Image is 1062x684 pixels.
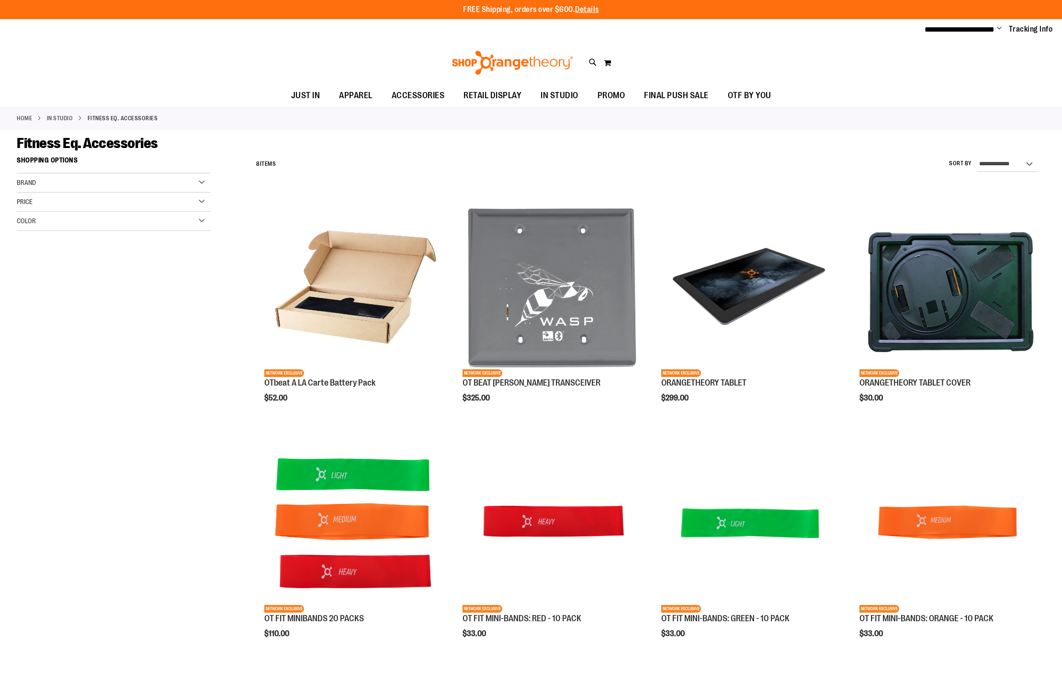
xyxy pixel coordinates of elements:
h2: Items [256,157,276,171]
div: product [458,191,648,427]
span: $33.00 [859,629,884,638]
a: Home [17,114,32,123]
a: Tracking Info [1009,24,1053,34]
a: Product image for ORANGETHEORY TABLETNETWORK EXCLUSIVE [661,196,842,378]
a: ORANGETHEORY TABLET [661,378,746,388]
a: OT FIT MINI-BANDS: RED - 10 PACK [463,614,581,623]
span: $52.00 [264,394,289,402]
img: Product image for ORANGETHEORY TABLET COVER [859,196,1040,377]
a: APPAREL [329,85,382,107]
label: Sort By [949,160,972,168]
a: Product image for OTbeat A LA Carte Battery PackNETWORK EXCLUSIVE [264,196,445,378]
div: product [855,427,1045,662]
span: 8 [256,160,260,167]
a: OTbeat A LA Carte Battery Pack [264,378,375,388]
span: $30.00 [859,394,884,402]
span: IN STUDIO [541,85,578,106]
span: NETWORK EXCLUSIVE [661,605,701,613]
img: Product image for OT BEAT POE TRANSCEIVER [463,196,644,377]
a: IN STUDIO [47,114,73,123]
span: NETWORK EXCLUSIVE [264,605,304,613]
div: product [656,191,847,427]
span: APPAREL [339,85,373,106]
img: Product image for ORANGETHEORY TABLET [661,196,842,377]
div: product [458,427,648,662]
span: $33.00 [463,629,487,638]
a: FINAL PUSH SALE [634,85,718,107]
span: $299.00 [661,394,690,402]
span: NETWORK EXCLUSIVE [859,605,899,613]
span: RETAIL DISPLAY [463,85,521,106]
span: $110.00 [264,629,291,638]
span: OTF BY YOU [728,85,771,106]
span: JUST IN [291,85,320,106]
span: NETWORK EXCLUSIVE [463,605,502,613]
strong: Fitness Eq. Accessories [88,114,158,123]
img: Product image for OT FIT MINI-BANDS: RED - 10 PACK [463,432,644,613]
a: ORANGETHEORY TABLET COVER [859,378,971,388]
a: PROMO [588,85,635,107]
span: $325.00 [463,394,491,402]
p: FREE Shipping, orders over $600. [463,4,599,15]
span: PROMO [598,85,625,106]
span: NETWORK EXCLUSIVE [463,369,502,377]
img: Product image for OT FIT MINIBANDS 20 PACKS [264,432,445,613]
span: NETWORK EXCLUSIVE [661,369,701,377]
span: $33.00 [661,629,686,638]
a: Product image for OT FIT MINIBANDS 20 PACKSNETWORK EXCLUSIVE [264,432,445,614]
a: Product image for OT FIT MINI-BANDS: ORANGE - 10 PACKNETWORK EXCLUSIVE [859,432,1040,614]
a: Product image for OT BEAT POE TRANSCEIVERNETWORK EXCLUSIVE [463,196,644,378]
a: OT FIT MINI-BANDS: ORANGE - 10 PACK [859,614,994,623]
a: Product image for OT FIT MINI-BANDS: RED - 10 PACKNETWORK EXCLUSIVE [463,432,644,614]
span: FINAL PUSH SALE [644,85,709,106]
a: IN STUDIO [531,85,588,106]
span: Price [17,198,33,205]
div: product [855,191,1045,427]
img: Product image for OTbeat A LA Carte Battery Pack [264,196,445,377]
strong: Shopping Options [17,152,211,173]
a: Details [575,5,599,14]
img: Shop Orangetheory [451,51,575,75]
a: Product image for ORANGETHEORY TABLET COVERNETWORK EXCLUSIVE [859,196,1040,378]
span: ACCESSORIES [392,85,445,106]
button: Account menu [997,24,1002,34]
a: OT FIT MINI-BANDS: GREEN - 10 PACK [661,614,790,623]
img: Product image for OT FIT MINI-BANDS: GREEN - 10 PACK [661,432,842,613]
span: Color [17,217,36,225]
div: product [656,427,847,662]
a: OTF BY YOU [718,85,781,107]
a: JUST IN [282,85,330,107]
a: OT BEAT [PERSON_NAME] TRANSCEIVER [463,378,600,388]
img: Product image for OT FIT MINI-BANDS: ORANGE - 10 PACK [859,432,1040,613]
span: Brand [17,179,36,186]
div: product [260,191,450,427]
span: NETWORK EXCLUSIVE [264,369,304,377]
a: ACCESSORIES [382,85,454,107]
div: product [260,427,450,662]
a: OT FIT MINIBANDS 20 PACKS [264,614,364,623]
a: Product image for OT FIT MINI-BANDS: GREEN - 10 PACKNETWORK EXCLUSIVE [661,432,842,614]
span: NETWORK EXCLUSIVE [859,369,899,377]
span: Fitness Eq. Accessories [17,135,158,151]
a: RETAIL DISPLAY [454,85,531,107]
